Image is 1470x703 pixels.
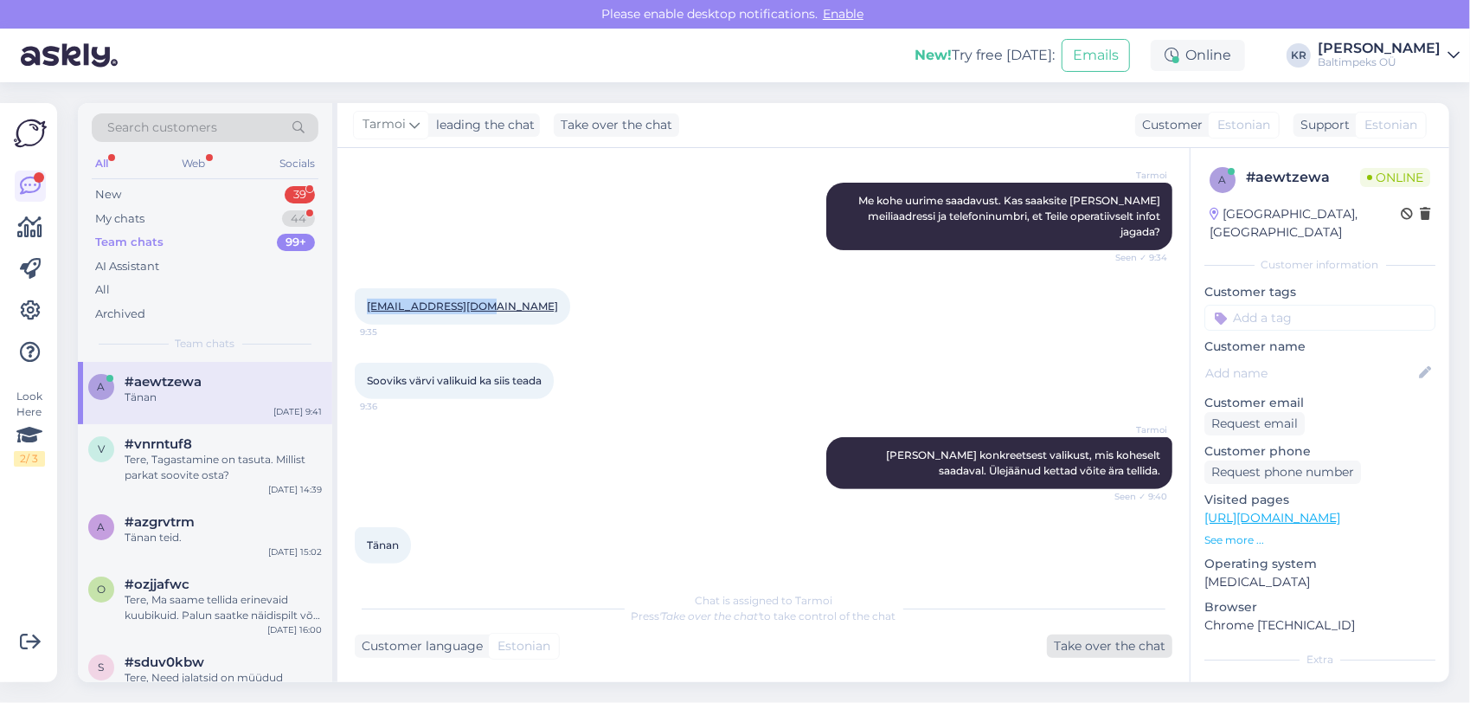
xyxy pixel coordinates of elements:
[1204,442,1435,461] p: Customer phone
[125,374,202,390] span: #aewtzewa
[818,6,869,22] span: Enable
[125,530,322,545] div: Tänan teid.
[1204,652,1435,668] div: Extra
[497,637,550,655] span: Estonian
[1204,305,1435,331] input: Add a tag
[1204,510,1340,526] a: [URL][DOMAIN_NAME]
[179,152,209,175] div: Web
[14,451,45,467] div: 2 / 3
[125,452,322,483] div: Tere, Tagastamine on tasuta. Millist parkat soovite osta?
[1210,205,1401,242] div: [GEOGRAPHIC_DATA], [GEOGRAPHIC_DATA]
[1318,42,1441,55] div: [PERSON_NAME]
[99,661,105,674] span: s
[1204,412,1305,435] div: Request email
[1204,338,1435,356] p: Customer name
[1204,257,1435,273] div: Customer information
[1293,116,1350,134] div: Support
[1204,678,1435,696] p: Notes
[915,47,952,63] b: New!
[276,152,318,175] div: Socials
[14,389,45,467] div: Look Here
[1204,283,1435,301] p: Customer tags
[1135,116,1203,134] div: Customer
[632,609,896,622] span: Press to take control of the chat
[1318,42,1460,69] a: [PERSON_NAME]Baltimpeks OÜ
[1318,55,1441,69] div: Baltimpeks OÜ
[429,116,535,134] div: leading the chat
[95,186,121,203] div: New
[125,577,189,592] span: #ozjjafwc
[92,152,112,175] div: All
[360,326,425,339] span: 9:35
[1102,423,1167,436] span: Tarmoi
[360,400,425,413] span: 9:36
[98,442,105,455] span: v
[1204,598,1435,616] p: Browser
[363,115,406,134] span: Tarmoi
[1364,116,1417,134] span: Estonian
[1205,364,1415,383] input: Add name
[98,380,106,393] span: a
[267,623,322,636] div: [DATE] 16:00
[273,405,322,418] div: [DATE] 9:41
[355,637,483,655] div: Customer language
[282,210,315,228] div: 44
[1047,635,1172,658] div: Take over the chat
[1287,43,1311,68] div: KR
[277,234,315,251] div: 99+
[1204,532,1435,548] p: See more ...
[1204,616,1435,635] p: Chrome [TECHNICAL_ID]
[125,670,322,686] div: Tere, Need jalatsid on müüdud
[367,300,558,313] a: [EMAIL_ADDRESS][DOMAIN_NAME]
[1219,173,1227,186] span: a
[858,194,1163,238] span: Me kohe uurime saadavust. Kas saaksite [PERSON_NAME] meiliaadressi ja telefoninumbri, et Teile op...
[95,210,144,228] div: My chats
[97,583,106,596] span: o
[367,374,542,387] span: Sooviks värvi valikuid ka siis teada
[1102,169,1167,182] span: Tarmoi
[1204,394,1435,412] p: Customer email
[268,483,322,496] div: [DATE] 14:39
[95,306,145,323] div: Archived
[14,117,47,150] img: Askly Logo
[1151,40,1245,71] div: Online
[660,609,761,622] i: 'Take over the chat'
[1204,461,1361,484] div: Request phone number
[268,545,322,558] div: [DATE] 15:02
[695,594,832,607] span: Chat is assigned to Tarmoi
[95,281,110,299] div: All
[1102,490,1167,503] span: Seen ✓ 9:40
[1246,167,1360,188] div: # aewtzewa
[125,592,322,623] div: Tere, Ma saame tellida erinevaid kuubikuid. Palun saatke näidispilt või täpne kirjeldus
[1217,116,1270,134] span: Estonian
[367,539,399,551] span: Tänan
[95,258,159,275] div: AI Assistant
[1062,39,1130,72] button: Emails
[125,436,192,452] span: #vnrntuf8
[95,234,164,251] div: Team chats
[98,520,106,533] span: a
[125,390,322,405] div: Tänan
[554,113,679,137] div: Take over the chat
[107,119,217,137] span: Search customers
[176,336,235,351] span: Team chats
[1102,251,1167,264] span: Seen ✓ 9:34
[125,655,204,670] span: #sduv0kbw
[1204,573,1435,591] p: [MEDICAL_DATA]
[886,448,1163,477] span: [PERSON_NAME] konkreetsest valikust, mis koheselt saadaval. Ülejäänud kettad võite ära tellida.
[915,45,1055,66] div: Try free [DATE]:
[125,514,195,530] span: #azgrvtrm
[1360,168,1430,187] span: Online
[285,186,315,203] div: 39
[1204,555,1435,573] p: Operating system
[1204,491,1435,509] p: Visited pages
[360,564,425,577] span: 9:41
